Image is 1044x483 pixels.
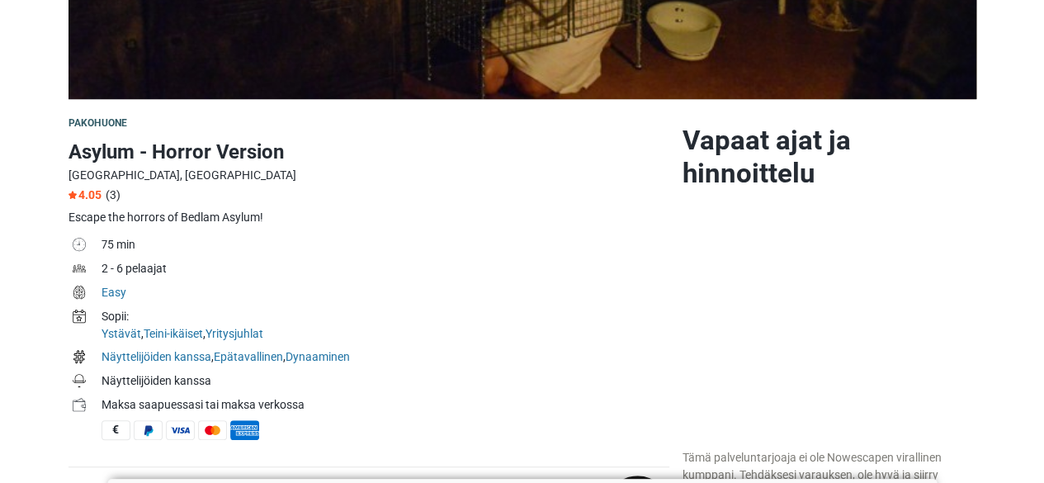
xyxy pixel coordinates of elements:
[102,396,669,414] div: Maksa saapuessasi tai maksa verkossa
[683,124,976,190] h2: Vapaat ajat ja hinnoittelu
[106,188,120,201] span: (3)
[144,327,203,340] a: Teini-ikäiset
[102,420,130,440] span: Käteinen
[102,286,126,299] a: Easy
[68,209,669,226] div: Escape the horrors of Bedlam Asylum!
[134,420,163,440] span: PayPal
[286,350,350,363] a: Dynaaminen
[102,258,669,282] td: 2 - 6 pelaajat
[102,371,669,395] td: Näyttelijöiden kanssa
[68,191,77,199] img: Star
[102,308,669,325] div: Sopii:
[102,306,669,347] td: , ,
[68,137,669,167] h1: Asylum - Horror Version
[102,234,669,258] td: 75 min
[68,117,128,129] span: Pakohuone
[214,350,283,363] a: Epätavallinen
[198,420,227,440] span: MasterCard
[205,327,263,340] a: Yritysjuhlat
[683,210,976,441] iframe: Advertisement
[102,350,211,363] a: Näyttelijöiden kanssa
[230,420,259,440] span: American Express
[68,167,669,184] div: [GEOGRAPHIC_DATA], [GEOGRAPHIC_DATA]
[102,327,141,340] a: Ystävät
[102,347,669,371] td: , ,
[68,188,102,201] span: 4.05
[166,420,195,440] span: Visa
